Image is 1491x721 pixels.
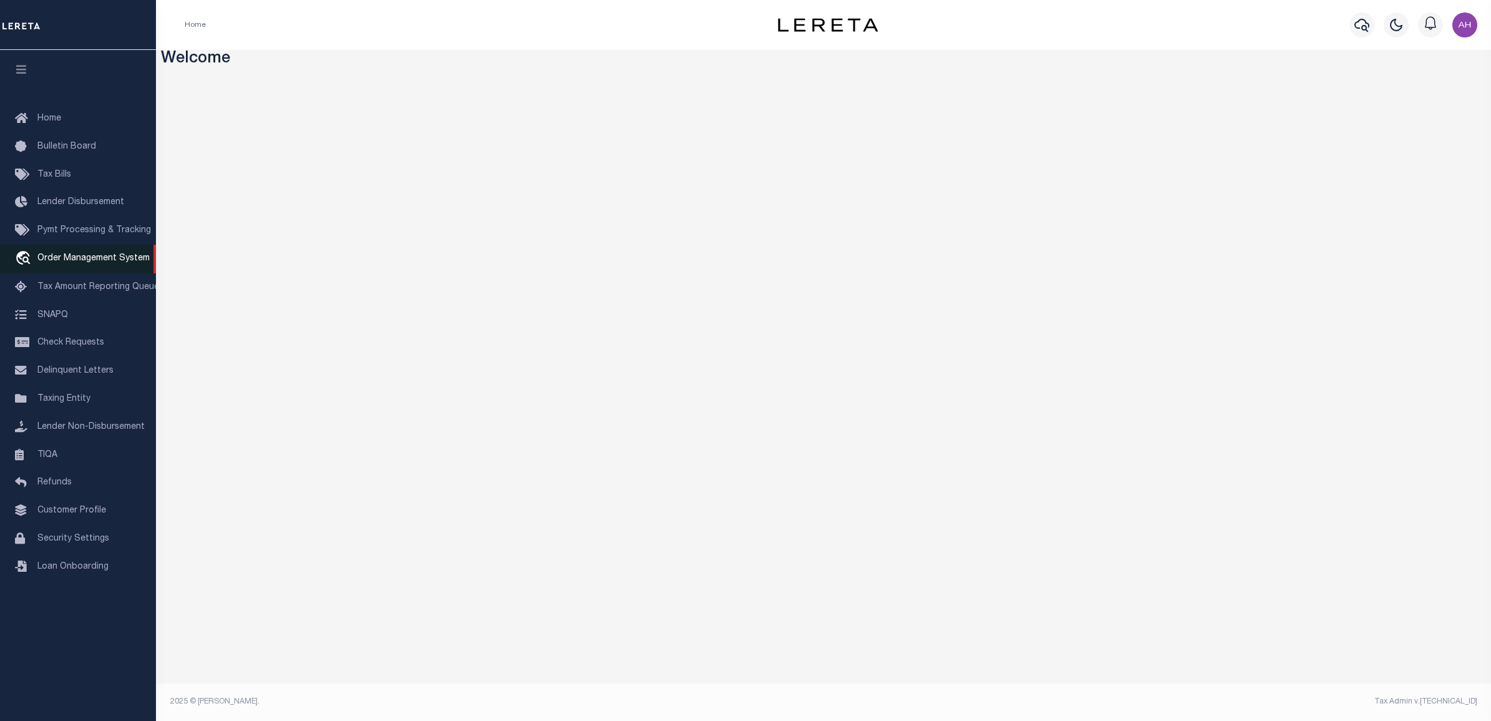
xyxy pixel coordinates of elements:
[37,423,145,431] span: Lender Non-Disbursement
[37,450,57,459] span: TIQA
[37,254,150,263] span: Order Management System
[37,198,124,207] span: Lender Disbursement
[833,696,1477,707] div: Tax Admin v.[TECHNICAL_ID]
[37,562,109,571] span: Loan Onboarding
[37,283,159,292] span: Tax Amount Reporting Queue
[37,226,151,235] span: Pymt Processing & Tracking
[185,19,206,31] li: Home
[15,251,35,267] i: travel_explore
[37,338,104,347] span: Check Requests
[37,478,72,487] span: Refunds
[161,50,1487,69] h3: Welcome
[37,366,114,375] span: Delinquent Letters
[37,142,96,151] span: Bulletin Board
[778,18,878,32] img: logo-dark.svg
[37,310,68,319] span: SNAPQ
[37,506,106,515] span: Customer Profile
[1452,12,1477,37] img: svg+xml;base64,PHN2ZyB4bWxucz0iaHR0cDovL3d3dy53My5vcmcvMjAwMC9zdmciIHBvaW50ZXItZXZlbnRzPSJub25lIi...
[37,170,71,179] span: Tax Bills
[37,534,109,543] span: Security Settings
[37,395,90,403] span: Taxing Entity
[37,114,61,123] span: Home
[161,696,824,707] div: 2025 © [PERSON_NAME].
